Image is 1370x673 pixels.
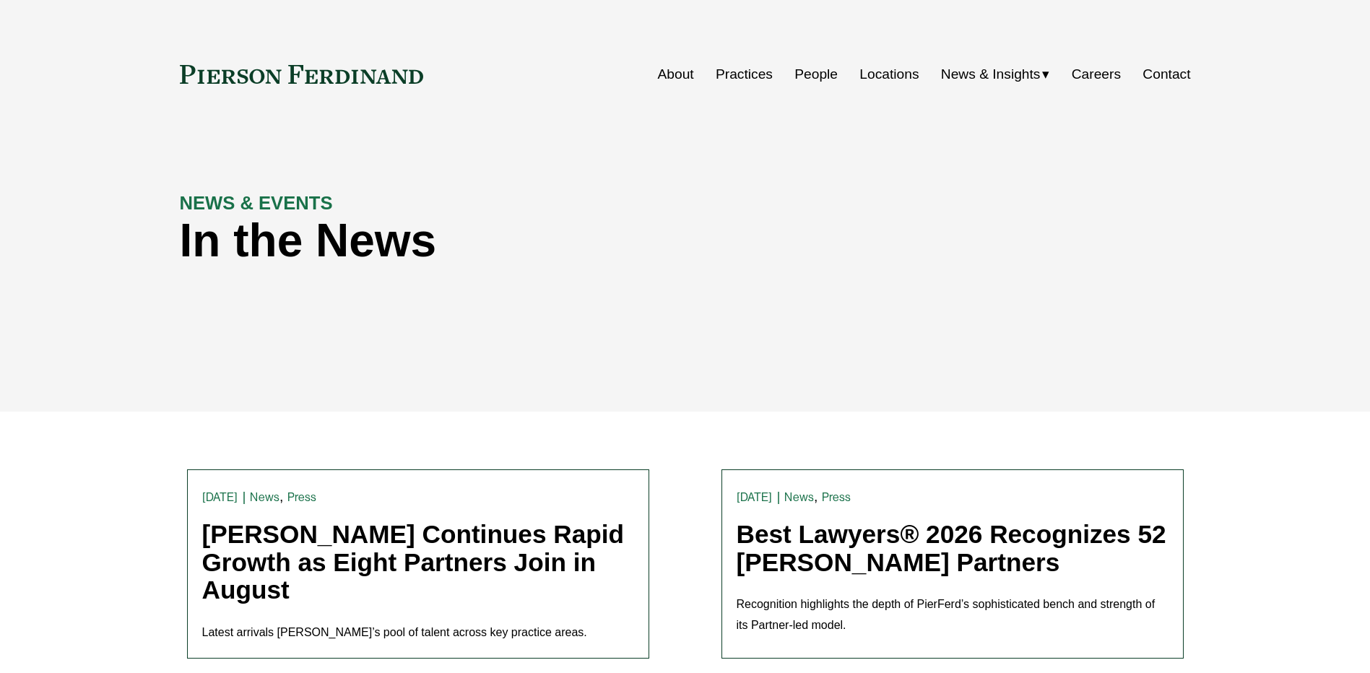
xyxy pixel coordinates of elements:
[1072,61,1121,88] a: Careers
[737,492,773,503] time: [DATE]
[180,214,938,267] h1: In the News
[737,594,1169,636] p: Recognition highlights the depth of PierFerd’s sophisticated bench and strength of its Partner-le...
[279,489,283,504] span: ,
[180,193,333,213] strong: NEWS & EVENTS
[658,61,694,88] a: About
[716,61,773,88] a: Practices
[737,520,1166,576] a: Best Lawyers® 2026 Recognizes 52 [PERSON_NAME] Partners
[814,489,818,504] span: ,
[822,490,851,504] a: Press
[784,490,814,504] a: News
[941,61,1050,88] a: folder dropdown
[1143,61,1190,88] a: Contact
[250,490,279,504] a: News
[941,62,1041,87] span: News & Insights
[859,61,919,88] a: Locations
[794,61,838,88] a: People
[202,520,625,604] a: [PERSON_NAME] Continues Rapid Growth as Eight Partners Join in August
[202,492,238,503] time: [DATE]
[202,622,634,643] p: Latest arrivals [PERSON_NAME]’s pool of talent across key practice areas.
[287,490,317,504] a: Press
